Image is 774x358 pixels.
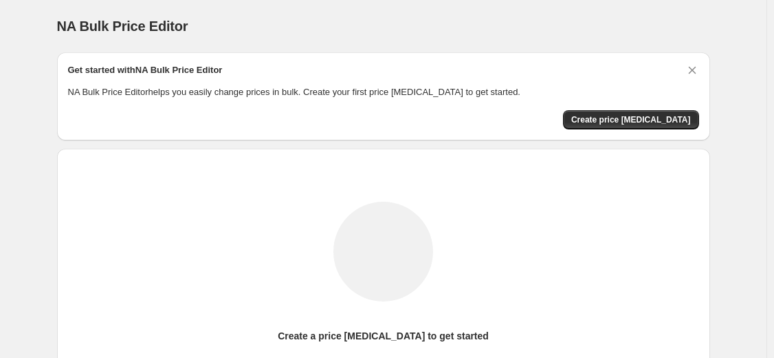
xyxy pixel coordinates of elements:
[68,85,699,99] p: NA Bulk Price Editor helps you easily change prices in bulk. Create your first price [MEDICAL_DAT...
[68,63,223,77] h2: Get started with NA Bulk Price Editor
[278,329,489,343] p: Create a price [MEDICAL_DATA] to get started
[685,63,699,77] button: Dismiss card
[57,19,188,34] span: NA Bulk Price Editor
[571,114,691,125] span: Create price [MEDICAL_DATA]
[563,110,699,129] button: Create price change job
